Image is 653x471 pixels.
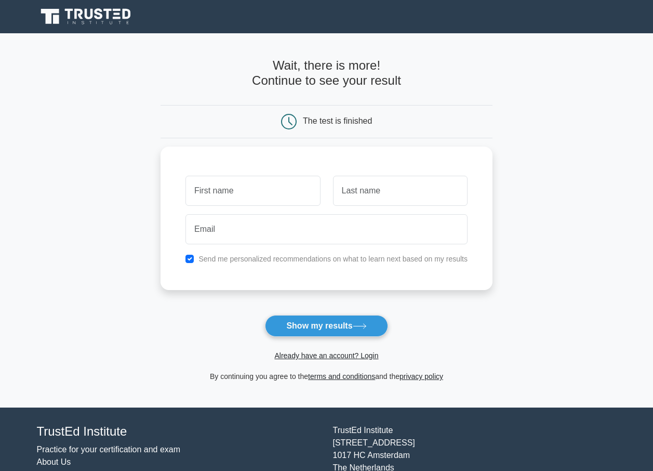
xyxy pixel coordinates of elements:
[308,372,375,381] a: terms and conditions
[303,116,372,125] div: The test is finished
[399,372,443,381] a: privacy policy
[37,445,181,454] a: Practice for your certification and exam
[198,255,468,263] label: Send me personalized recommendations on what to learn next based on my results
[161,58,492,88] h4: Wait, there is more! Continue to see your result
[185,176,320,206] input: First name
[37,457,71,466] a: About Us
[274,351,378,360] a: Already have an account? Login
[154,370,499,383] div: By continuing you agree to the and the
[333,176,468,206] input: Last name
[37,424,321,439] h4: TrustEd Institute
[185,214,468,244] input: Email
[265,315,388,337] button: Show my results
